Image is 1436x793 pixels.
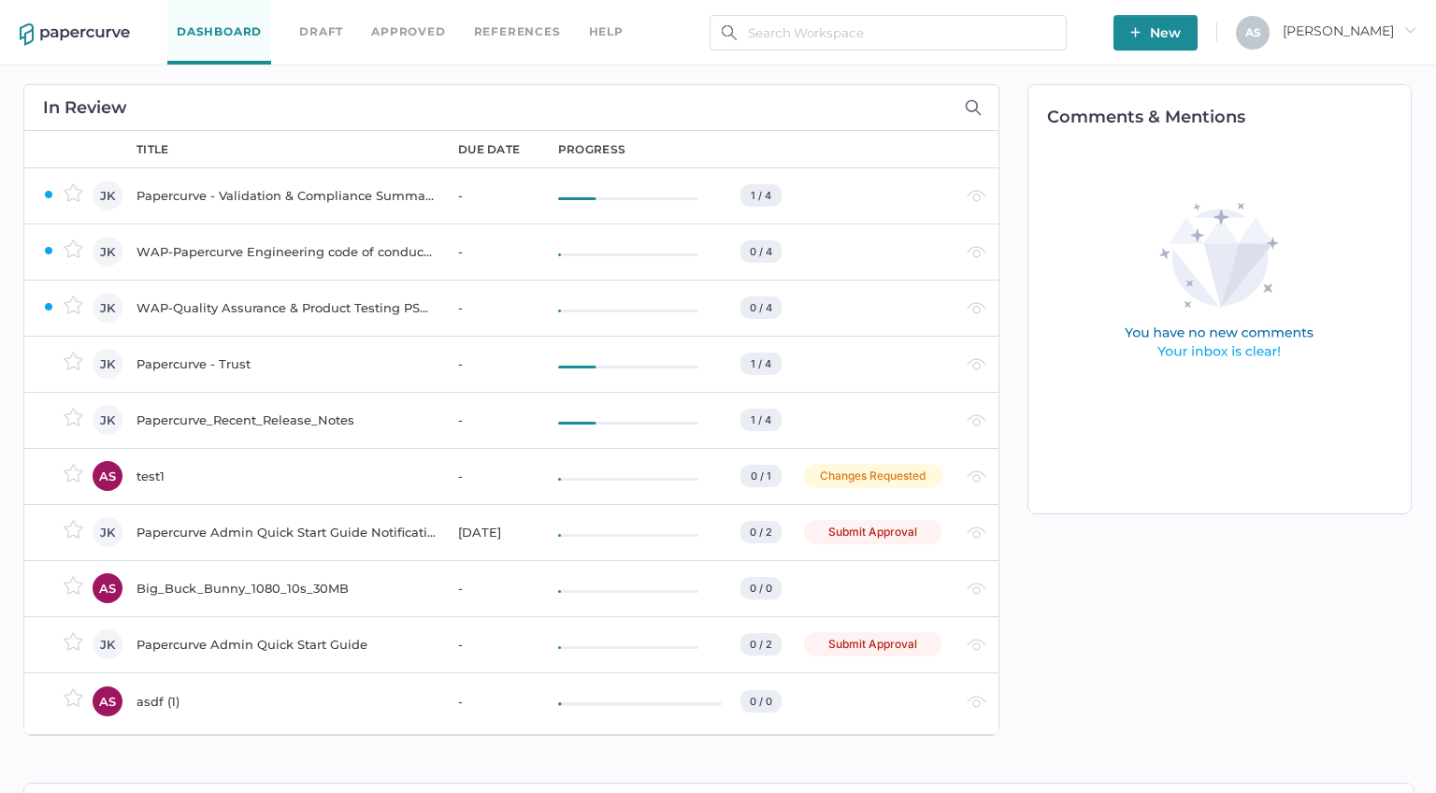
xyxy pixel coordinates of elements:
[1084,188,1354,376] img: comments-empty-state.0193fcf7.svg
[740,240,782,263] div: 0 / 4
[967,190,986,202] img: eye-light-gray.b6d092a5.svg
[64,239,83,258] img: star-inactive.70f2008a.svg
[93,461,122,491] div: AS
[965,99,982,116] img: search-icon-expand.c6106642.svg
[1047,108,1412,125] h2: Comments & Mentions
[64,296,83,314] img: star-inactive.70f2008a.svg
[93,686,122,716] div: AS
[64,183,83,202] img: star-inactive.70f2008a.svg
[136,240,436,263] div: WAP-Papercurve Engineering code of conduct.-080825-134217
[64,464,83,483] img: star-inactive.70f2008a.svg
[967,302,986,314] img: eye-light-gray.b6d092a5.svg
[967,470,986,483] img: eye-light-gray.b6d092a5.svg
[439,167,539,223] td: -
[740,184,782,207] div: 1 / 4
[710,15,1067,50] input: Search Workspace
[43,245,54,256] img: ZaPP2z7XVwAAAABJRU5ErkJggg==
[1113,15,1198,50] button: New
[804,464,942,488] div: Changes Requested
[136,409,436,431] div: Papercurve_Recent_Release_Notes
[439,616,539,672] td: -
[967,246,986,258] img: eye-light-gray.b6d092a5.svg
[64,576,83,595] img: star-inactive.70f2008a.svg
[967,358,986,370] img: eye-light-gray.b6d092a5.svg
[136,465,436,487] div: test1
[558,141,625,158] div: progress
[136,633,436,656] div: Papercurve Admin Quick Start Guide
[458,521,536,543] div: [DATE]
[43,189,54,200] img: ZaPP2z7XVwAAAABJRU5ErkJggg==
[1130,27,1141,37] img: plus-white.e19ec114.svg
[439,672,539,728] td: -
[740,633,782,656] div: 0 / 2
[136,141,169,158] div: title
[93,180,122,210] div: JK
[93,629,122,659] div: JK
[136,296,436,319] div: WAP-Quality Assurance & Product Testing PSOP-080825-134205
[804,520,942,544] div: Submit Approval
[1403,23,1416,36] i: arrow_right
[740,690,782,713] div: 0 / 0
[1283,22,1416,39] span: [PERSON_NAME]
[136,690,436,713] div: asdf (1)
[93,237,122,267] div: JK
[474,22,561,42] a: References
[740,465,782,487] div: 0 / 1
[740,577,782,599] div: 0 / 0
[1245,25,1261,39] span: A S
[64,352,83,370] img: star-inactive.70f2008a.svg
[589,22,624,42] div: help
[740,353,782,375] div: 1 / 4
[439,280,539,336] td: -
[439,448,539,504] td: -
[740,409,782,431] div: 1 / 4
[93,349,122,379] div: JK
[967,414,986,426] img: eye-light-gray.b6d092a5.svg
[722,25,737,40] img: search.bf03fe8b.svg
[804,632,942,656] div: Submit Approval
[93,405,122,435] div: JK
[93,573,122,603] div: AS
[64,632,83,651] img: star-inactive.70f2008a.svg
[967,639,986,651] img: eye-light-gray.b6d092a5.svg
[458,141,520,158] div: due date
[64,520,83,539] img: star-inactive.70f2008a.svg
[371,22,445,42] a: Approved
[967,583,986,595] img: eye-light-gray.b6d092a5.svg
[43,301,54,312] img: ZaPP2z7XVwAAAABJRU5ErkJggg==
[93,517,122,547] div: JK
[439,223,539,280] td: -
[967,696,986,708] img: eye-light-gray.b6d092a5.svg
[136,521,436,543] div: Papercurve Admin Quick Start Guide Notification Test
[20,23,130,46] img: papercurve-logo-colour.7244d18c.svg
[136,353,436,375] div: Papercurve - Trust
[740,296,782,319] div: 0 / 4
[967,526,986,539] img: eye-light-gray.b6d092a5.svg
[1130,15,1181,50] span: New
[136,184,436,207] div: Papercurve - Validation & Compliance Summary
[439,392,539,448] td: -
[64,408,83,426] img: star-inactive.70f2008a.svg
[299,22,343,42] a: Draft
[136,577,436,599] div: Big_Buck_Bunny_1080_10s_30MB
[43,99,127,116] h2: In Review
[439,336,539,392] td: -
[439,560,539,616] td: -
[740,521,782,543] div: 0 / 2
[93,293,122,323] div: JK
[64,688,83,707] img: star-inactive.70f2008a.svg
